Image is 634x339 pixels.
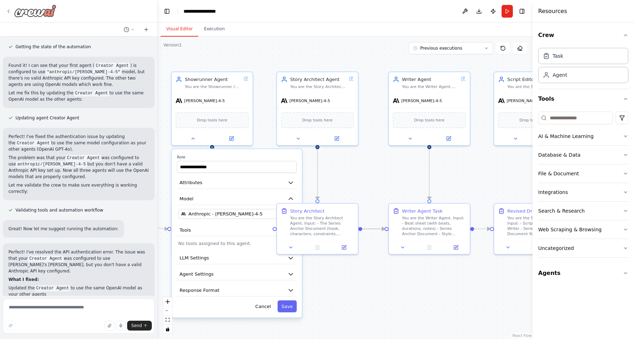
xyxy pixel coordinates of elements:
div: Story Architect AgentYou are the Story Architect Agent. Input: - The Series Anchor Document (hook... [276,71,359,146]
code: "anthropic/[PERSON_NAME]-4-5" [45,69,122,75]
span: [PERSON_NAME]-4-5 [401,98,442,103]
button: Tools [538,89,628,109]
div: You are the Script Editor Agent. Input: - Script draft(s) from Writer - Series Anchor Document Yo... [507,84,563,89]
div: Script EditorYou are the Script Editor Agent. Input: - Script draft(s) from Writer - Series Ancho... [493,71,576,146]
strong: What I fixed: [8,277,39,282]
span: Validating tools and automation workflow [15,207,103,213]
button: Model [177,193,297,205]
span: Drop tools here [302,117,332,124]
div: Integrations [538,189,568,196]
button: Improve this prompt [6,321,15,331]
span: Attributes [180,179,203,186]
div: You are the Showrunner / Vision Agent for a 2-minute comedy cartoon series. Your input: - A short... [185,84,241,89]
button: zoom in [163,297,172,306]
button: Crew [538,25,628,45]
div: Story ArchitectYou are the Story Architect Agent. Input: - The Series Anchor Document (hook, char... [276,203,359,255]
span: [PERSON_NAME]-4-5 [506,98,547,103]
code: Creator Agent [15,140,51,146]
button: Open in side panel [430,134,467,142]
span: Previous executions [420,45,462,51]
button: Agents [538,263,628,283]
li: Updated the to use the same OpenAI model as your other agents [8,285,149,297]
div: You are the Story Architect Agent. Input: - The Series Anchor Document (hook, characters, constra... [290,215,354,237]
div: File & Document [538,170,579,177]
code: Creator Agent [66,155,101,161]
div: You are the Writer Agent. Input: - Beat sheet (with beats, durations, notes) - Series Anchor Docu... [402,215,466,237]
button: Open in side panel [333,244,355,251]
button: Switch to previous chat [121,25,138,34]
button: Previous executions [409,42,493,54]
button: Anthropic - [PERSON_NAME]-4-5 [178,209,296,219]
div: Story Architect [290,208,324,214]
a: React Flow attribution [512,334,532,338]
button: No output available [304,244,331,251]
img: Logo [14,5,56,17]
div: Crew [538,45,628,89]
p: The problem was that your was configured to use but you don't have a valid Anthropic API key set ... [8,155,149,180]
button: No output available [415,244,443,251]
g: Edge from 53dc110d-8a69-4abe-9c06-1fc791b949e5 to e34ec05e-a498-46fd-94d6-31ac157ca0ef [474,226,490,232]
div: Web Scraping & Browsing [538,226,602,233]
div: React Flow controls [163,297,172,334]
span: Model [180,195,193,202]
p: Let me validate the crew to make sure everything is working correctly: [8,182,149,195]
label: Role [177,154,297,159]
button: Hide right sidebar [517,6,527,16]
div: Search & Research [538,207,585,214]
button: Start a new chat [141,25,152,34]
div: Showrunner AgentYou are the Showrunner / Vision Agent for a 2-minute comedy cartoon series. Your ... [171,71,253,146]
div: Version 1 [163,42,182,48]
span: Send [131,323,142,328]
h4: Resources [538,7,567,15]
span: Drop tools here [197,117,227,124]
p: Perfect! I've fixed the authentication issue by updating the to use the same model configuration ... [8,133,149,152]
p: No tools assigned to this agent. [178,240,296,247]
g: Edge from 4ab99ab7-97f2-45a9-9b89-faacb9d28704 to 53dc110d-8a69-4abe-9c06-1fc791b949e5 [257,226,385,232]
div: Writer Agent TaskYou are the Writer Agent. Input: - Beat sheet (with beats, durations, notes) - S... [388,203,471,255]
span: Drop tools here [414,117,445,124]
div: Task [553,52,563,59]
div: Showrunner Agent [185,76,241,83]
button: Response Format [177,284,297,297]
button: Open in side panel [318,134,355,142]
div: AI & Machine Learning [538,133,593,140]
button: Visual Editor [161,22,198,37]
div: You are the Writer Agent. Input: - Beat sheet (with beats, durations, notes) - Series Anchor Docu... [402,84,458,89]
div: Database & Data [538,151,580,158]
nav: breadcrumb [184,8,232,15]
button: Open in side panel [213,134,250,142]
g: Edge from 7d08d167-7c50-47f1-bae5-8cc3fd52fa8c to e8f3bba3-4fb3-4446-bdf0-dcb0e566b634 [314,149,321,200]
code: Creator Agent [35,285,71,291]
button: Save [278,300,297,312]
code: Creator Agent [28,256,64,262]
button: Upload files [105,321,114,331]
code: anthropic/[PERSON_NAME]-4-5 [16,161,87,168]
div: You are the Script Editor Agent. Input: - Script draft(s) from Writer - Series Anchor Document Yo... [507,215,571,237]
p: Found it! I can see that your first agent ( ) is configured to use model, but there's no valid An... [8,62,149,88]
p: Great! Now let me suggest running the automation: [8,226,118,232]
button: Integrations [538,183,628,201]
span: Drop tools here [520,117,550,124]
span: Updating agent Creator Agent [15,115,79,121]
div: Uncategorized [538,245,574,252]
div: Agent [553,71,567,79]
button: zoom out [163,306,172,315]
button: Click to speak your automation idea [116,321,126,331]
div: Story Architect Agent [290,76,346,83]
span: Tools [180,227,191,233]
button: LLM Settings [177,252,297,264]
p: Let me fix this by updating the to use the same OpenAI model as the other agents: [8,90,149,102]
button: No output available [521,244,548,251]
button: Open in side panel [445,244,467,251]
button: Search & Research [538,202,628,220]
button: toggle interactivity [163,325,172,334]
p: Perfect! I've resolved the API authentication error. The issue was that your was configured to us... [8,249,149,274]
span: [PERSON_NAME]-4-5 [184,98,225,103]
button: Web Scraping & Browsing [538,220,628,239]
code: Creator Agent [94,63,130,69]
div: Writer AgentYou are the Writer Agent. Input: - Beat sheet (with beats, durations, notes) - Series... [388,71,471,146]
button: fit view [163,315,172,325]
div: Tools [538,109,628,263]
div: You are the Story Architect Agent. Input: - The Series Anchor Document (hook, characters, constra... [290,84,346,89]
button: Agent Settings [177,268,297,281]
